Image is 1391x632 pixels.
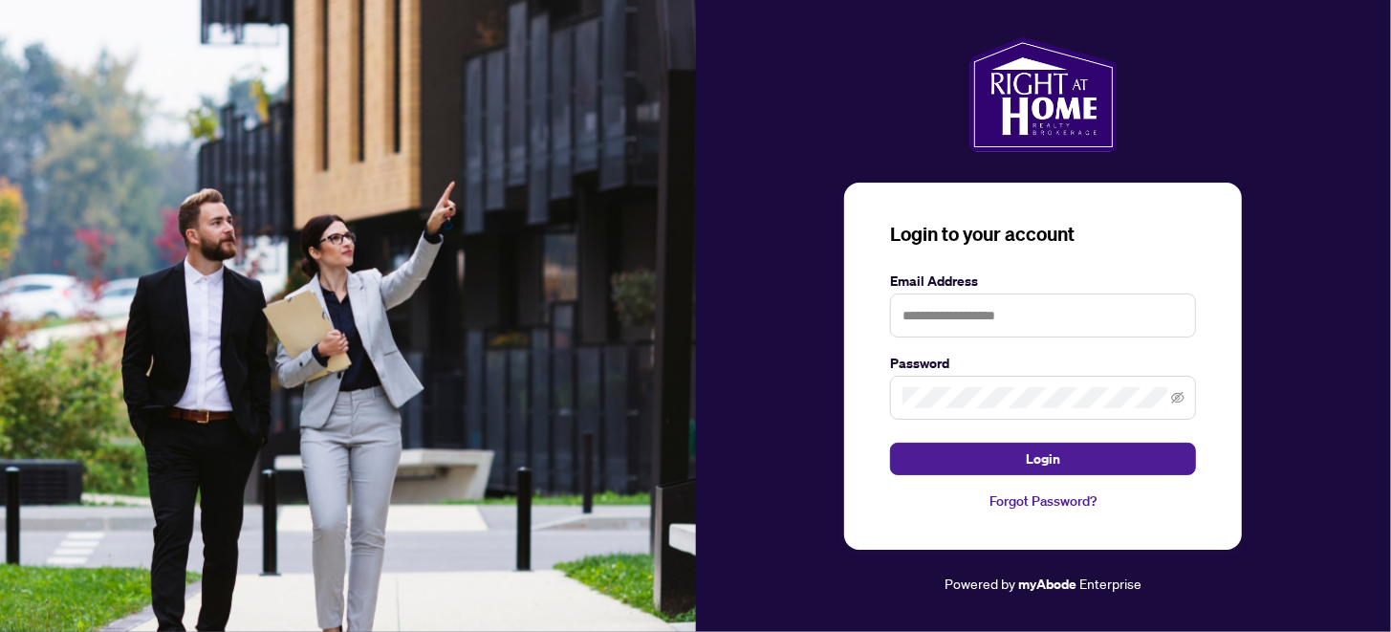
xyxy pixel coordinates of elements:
[1026,444,1060,474] span: Login
[890,490,1196,512] a: Forgot Password?
[1079,575,1141,592] span: Enterprise
[890,271,1196,292] label: Email Address
[945,575,1015,592] span: Powered by
[890,353,1196,374] label: Password
[1018,574,1076,595] a: myAbode
[969,37,1118,152] img: ma-logo
[890,221,1196,248] h3: Login to your account
[1171,391,1185,404] span: eye-invisible
[890,443,1196,475] button: Login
